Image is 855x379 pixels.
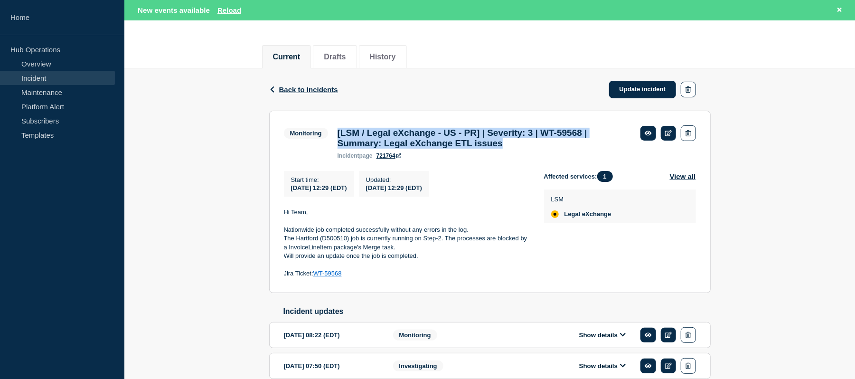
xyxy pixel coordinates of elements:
[609,81,676,98] a: Update incident
[338,152,373,159] p: page
[284,269,529,278] p: Jira Ticket:
[366,183,422,191] div: [DATE] 12:29 (EDT)
[284,128,328,139] span: Monitoring
[291,184,347,191] span: [DATE] 12:29 (EDT)
[291,176,347,183] p: Start time :
[551,196,611,203] p: LSM
[313,270,342,277] a: WT-59568
[597,171,613,182] span: 1
[138,6,210,14] span: New events available
[393,360,443,371] span: Investigating
[370,53,396,61] button: History
[551,210,559,218] div: affected
[338,128,631,149] h3: [LSM / Legal eXchange - US - PR] | Severity: 3 | WT-59568 | Summary: Legal eXchange ETL issues
[284,208,529,217] p: Hi Team,
[279,85,338,94] span: Back to Incidents
[544,171,618,182] span: Affected services:
[284,358,379,374] div: [DATE] 07:50 (EDT)
[284,226,529,234] p: Nationwide job completed successfully without any errors in the log.
[273,53,301,61] button: Current
[217,6,241,14] button: Reload
[283,307,711,316] h2: Incident updates
[376,152,401,159] a: 721764
[324,53,346,61] button: Drafts
[338,152,359,159] span: incident
[284,327,379,343] div: [DATE] 08:22 (EDT)
[269,85,338,94] button: Back to Incidents
[576,362,629,370] button: Show details
[284,252,529,260] p: Will provide an update once the job is completed.
[393,330,437,341] span: Monitoring
[564,210,611,218] span: Legal eXchange
[366,176,422,183] p: Updated :
[284,234,529,252] p: The Hartford (D500510) job is currently running on Step-2. The processes are blocked by a Invoice...
[576,331,629,339] button: Show details
[670,171,696,182] button: View all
